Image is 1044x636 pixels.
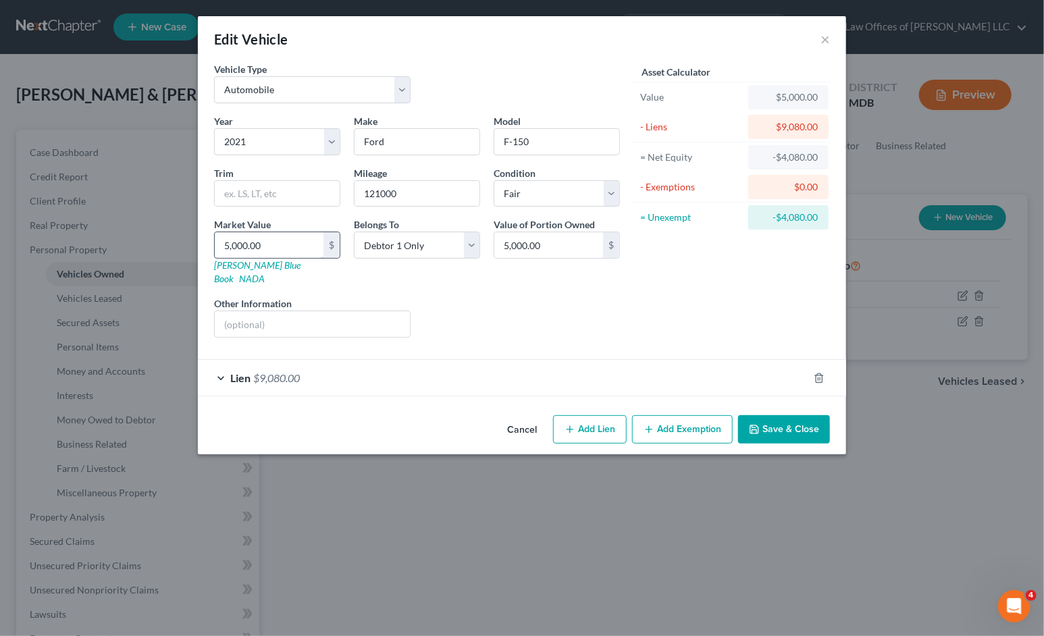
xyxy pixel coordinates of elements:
input: 0.00 [494,232,603,258]
span: 4 [1026,590,1037,601]
label: Value of Portion Owned [494,217,595,232]
a: NADA [239,273,265,284]
button: Add Lien [553,415,627,444]
div: Edit Vehicle [214,30,288,49]
label: Year [214,114,233,128]
span: $9,080.00 [253,371,300,384]
a: [PERSON_NAME] Blue Book [214,259,301,284]
label: Model [494,114,521,128]
div: $ [323,232,340,258]
span: Belongs To [354,219,399,230]
div: $9,080.00 [759,120,818,134]
label: Other Information [214,296,292,311]
iframe: Intercom live chat [998,590,1030,622]
input: (optional) [215,311,410,337]
div: $0.00 [759,180,818,194]
label: Market Value [214,217,271,232]
input: ex. LS, LT, etc [215,181,340,207]
div: -$4,080.00 [759,211,818,224]
input: -- [355,181,479,207]
span: Lien [230,371,251,384]
input: ex. Altima [494,129,619,155]
div: Value [640,90,742,104]
div: -$4,080.00 [759,151,818,164]
div: - Exemptions [640,180,742,194]
button: Save & Close [738,415,830,444]
div: - Liens [640,120,742,134]
span: Make [354,115,377,127]
label: Mileage [354,166,387,180]
label: Trim [214,166,234,180]
label: Vehicle Type [214,62,267,76]
div: = Unexempt [640,211,742,224]
button: × [820,31,830,47]
input: 0.00 [215,232,323,258]
div: $5,000.00 [759,90,818,104]
div: = Net Equity [640,151,742,164]
label: Condition [494,166,536,180]
button: Cancel [496,417,548,444]
label: Asset Calculator [642,65,710,79]
div: $ [603,232,619,258]
input: ex. Nissan [355,129,479,155]
button: Add Exemption [632,415,733,444]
